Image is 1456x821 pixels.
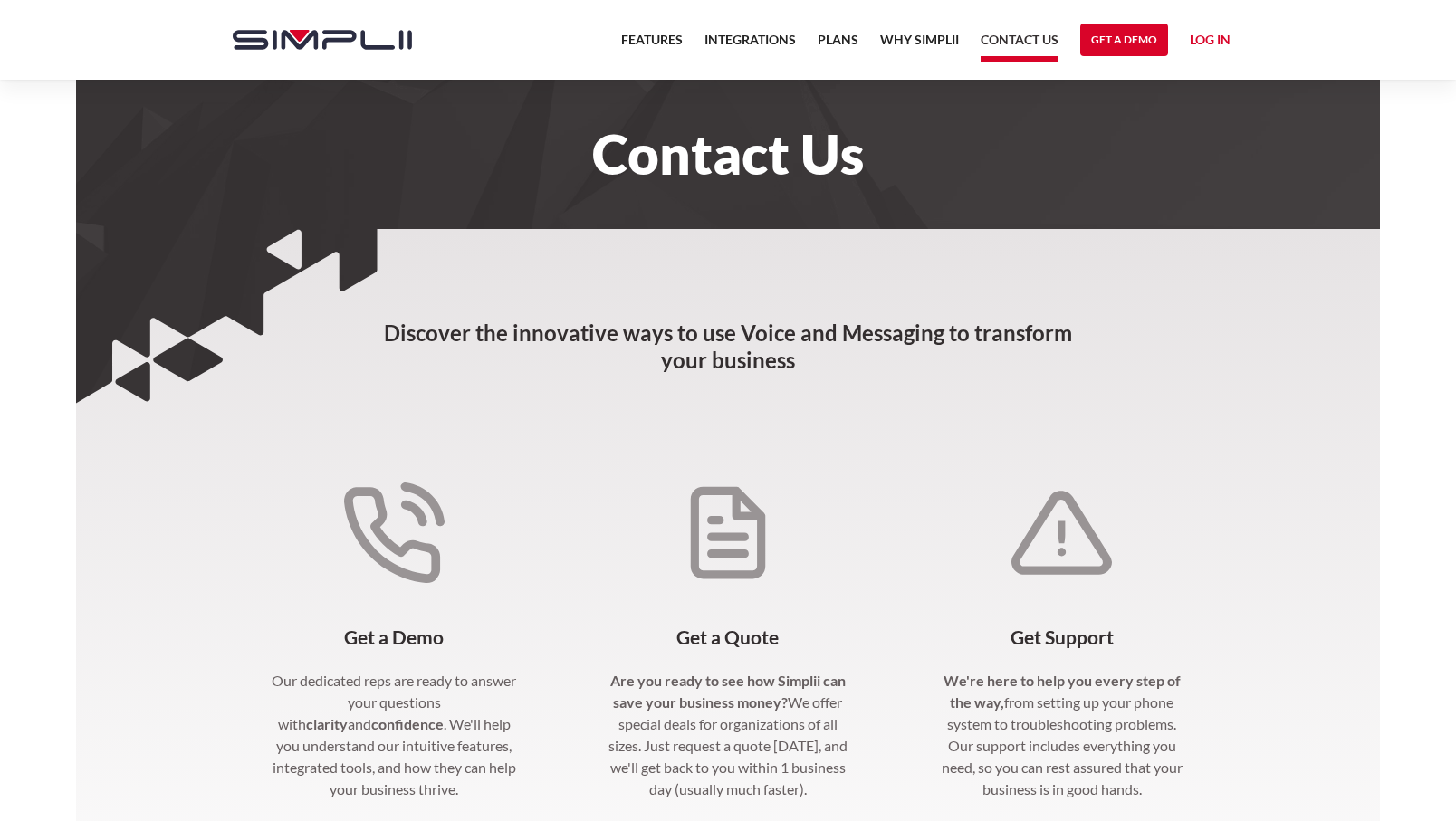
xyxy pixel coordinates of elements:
[944,672,1181,711] strong: We're here to help you every step of the way,
[704,29,796,62] a: Integrations
[1190,29,1231,56] a: Log in
[818,29,858,62] a: Plans
[371,715,444,732] strong: confidence
[269,670,520,800] p: Our dedicated reps are ready to answer your questions with and . We'll help you understand our in...
[981,29,1058,62] a: Contact US
[610,672,846,711] strong: Are you ready to see how Simplii can save your business money?
[936,670,1187,800] p: from setting up your phone system to troubleshooting problems. Our support includes everything yo...
[621,29,683,62] a: Features
[269,626,520,648] h4: Get a Demo
[880,29,959,62] a: Why Simplii
[384,320,1072,373] strong: Discover the innovative ways to use Voice and Messaging to transform your business
[603,626,854,648] h4: Get a Quote
[233,30,412,50] img: Simplii
[1080,24,1168,56] a: Get a Demo
[215,134,1241,174] h1: Contact Us
[306,715,348,732] strong: clarity
[936,626,1187,648] h4: Get Support
[603,670,854,800] p: We offer special deals for organizations of all sizes. Just request a quote [DATE], and we'll get...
